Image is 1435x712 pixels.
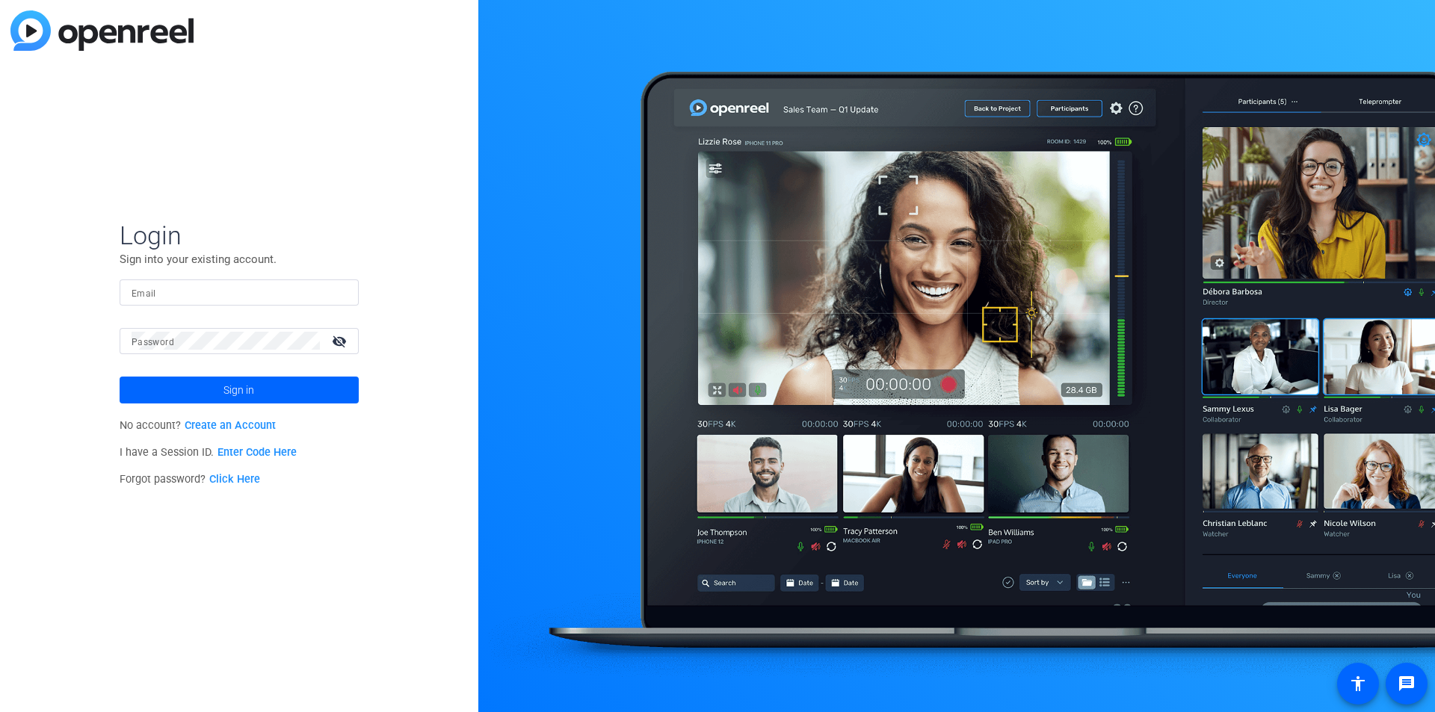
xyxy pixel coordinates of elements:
[120,377,359,403] button: Sign in
[120,419,276,432] span: No account?
[209,473,260,486] a: Click Here
[132,283,347,301] input: Enter Email Address
[132,337,174,347] mat-label: Password
[323,330,359,352] mat-icon: visibility_off
[120,446,297,459] span: I have a Session ID.
[1349,675,1367,693] mat-icon: accessibility
[120,473,260,486] span: Forgot password?
[120,251,359,267] p: Sign into your existing account.
[223,371,254,409] span: Sign in
[217,446,297,459] a: Enter Code Here
[185,419,276,432] a: Create an Account
[10,10,194,51] img: blue-gradient.svg
[132,288,156,299] mat-label: Email
[1398,675,1416,693] mat-icon: message
[120,220,359,251] span: Login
